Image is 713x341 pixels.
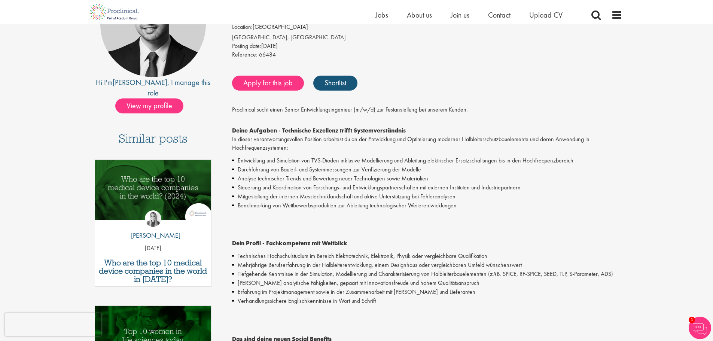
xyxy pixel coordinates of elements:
[232,51,258,59] label: Reference:
[232,287,622,296] li: Erfahrung im Projektmanagement sowie in der Zusammenarbeit mit [PERSON_NAME] und Lieferanten
[125,210,180,244] a: Hannah Burke [PERSON_NAME]
[99,259,208,283] a: Who are the top 10 medical device companies in the world in [DATE]?
[529,10,563,20] a: Upload CV
[5,313,101,336] iframe: reCAPTCHA
[91,77,216,98] div: Hi I'm , I manage this role
[232,76,304,91] a: Apply for this job
[488,10,511,20] a: Contact
[232,278,622,287] li: [PERSON_NAME] analytische Fähigkeiten, gepaart mit Innovationsfreude und hohem Qualitätsanspruch
[232,296,622,305] li: Verhandlungssichere Englischkenntnisse in Wort und Schrift
[232,23,622,33] li: [GEOGRAPHIC_DATA]
[232,252,622,261] li: Technisches Hochschulstudium im Bereich Elektrotechnik, Elektronik, Physik oder vergleichbare Qua...
[232,239,347,247] strong: Dein Profil - Fachkompetenz mit Weitblick
[232,174,622,183] li: Analyse technischer Trends und Bewertung neuer Technologien sowie Materialien
[232,23,253,31] label: Location:
[232,156,622,165] li: Entwicklung und Simulation von TVS-Dioden inklusive Modellierung und Ableitung elektrischer Ersat...
[232,165,622,174] li: Durchführung von Bauteil- und Systemmessungen zur Verifizierung der Modelle
[313,76,357,91] a: Shortlist
[115,100,191,110] a: View my profile
[119,132,188,150] h3: Similar posts
[232,127,406,134] strong: Deine Aufgaben - Technische Exzellenz trifft Systemverständnis
[375,10,388,20] a: Jobs
[259,51,276,58] span: 66484
[113,77,167,87] a: [PERSON_NAME]
[232,33,622,42] div: [GEOGRAPHIC_DATA], [GEOGRAPHIC_DATA]
[125,231,180,240] p: [PERSON_NAME]
[232,106,622,114] p: Proclinical sucht einen Senior Entwicklungsingenieur (m/w/d) zur Festanstellung bei unserem Kunden.
[232,42,622,51] div: [DATE]
[95,160,211,220] img: Top 10 Medical Device Companies 2024
[95,160,211,226] a: Link to a post
[232,261,622,270] li: Mehrjährige Berufserfahrung in der Halbleiterentwicklung, einem Designhaus oder vergleichbaren Um...
[232,118,622,152] p: In dieser verantwortungsvollen Position arbeitest du an der Entwicklung und Optimierung moderner ...
[407,10,432,20] a: About us
[689,317,695,323] span: 1
[232,192,622,201] li: Mitgestaltung der internen Messtechniklandschaft und aktive Unterstützung bei Fehleranalysen
[232,183,622,192] li: Steuerung und Koordination von Forschungs- und Entwicklungspartnerschaften mit externen Institute...
[232,42,261,50] span: Posting date:
[145,210,161,227] img: Hannah Burke
[232,270,622,278] li: Tiefgehende Kenntnisse in der Simulation, Modellierung und Charakterisierung von Halbleiterbauele...
[115,98,183,113] span: View my profile
[95,244,211,253] p: [DATE]
[451,10,469,20] a: Join us
[689,317,711,339] img: Chatbot
[232,201,622,210] li: Benchmarking von Wettbewerbsprodukten zur Ableitung technologischer Weiterentwicklungen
